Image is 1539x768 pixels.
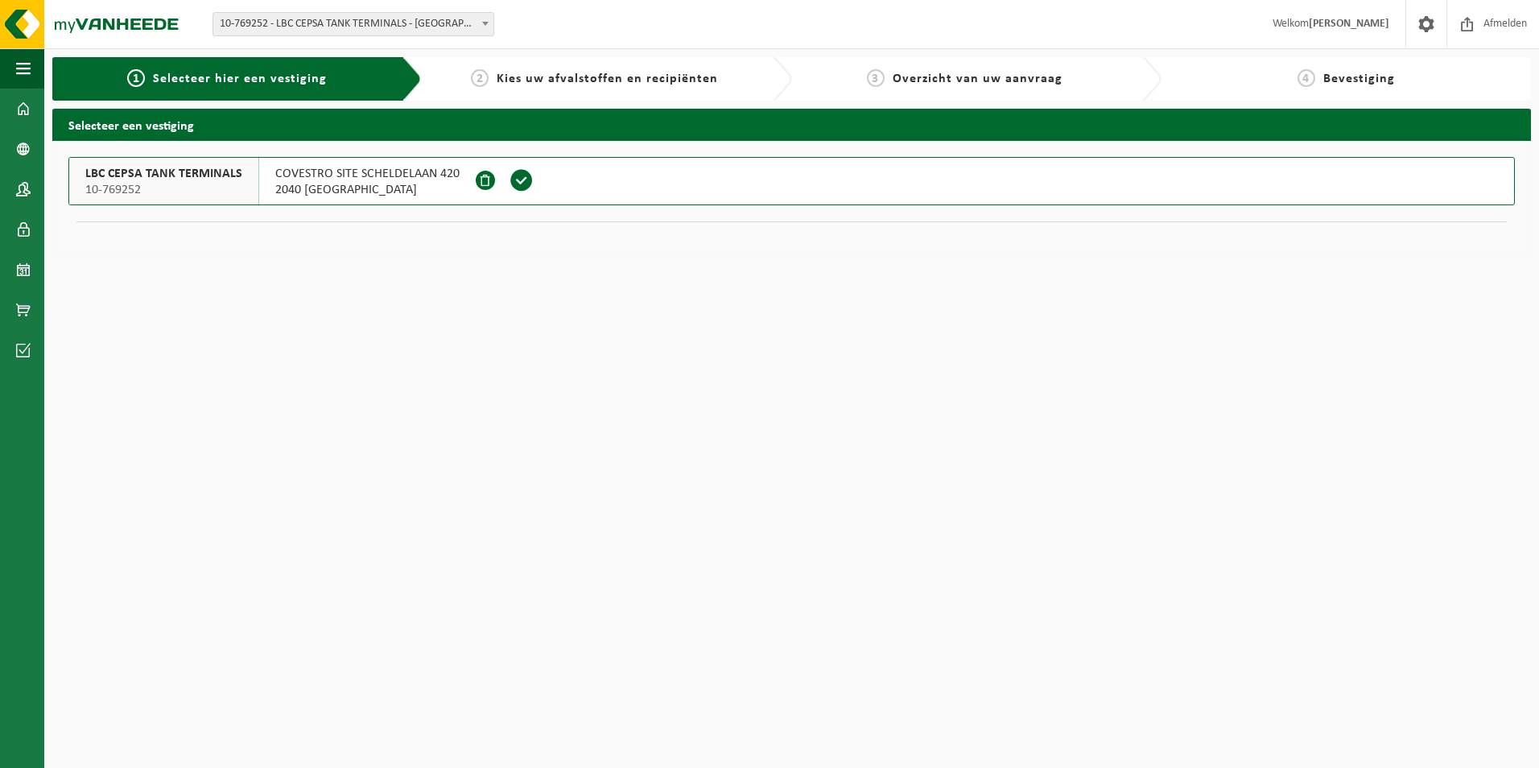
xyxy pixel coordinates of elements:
span: 10-769252 - LBC CEPSA TANK TERMINALS - ANTWERPEN [212,12,494,36]
span: 2040 [GEOGRAPHIC_DATA] [275,182,460,198]
span: Kies uw afvalstoffen en recipiënten [497,72,718,85]
span: Selecteer hier een vestiging [153,72,327,85]
span: 1 [127,69,145,87]
button: LBC CEPSA TANK TERMINALS 10-769252 COVESTRO SITE SCHELDELAAN 4202040 [GEOGRAPHIC_DATA] [68,157,1515,205]
span: LBC CEPSA TANK TERMINALS [85,166,242,182]
h2: Selecteer een vestiging [52,109,1531,140]
iframe: chat widget [8,733,269,768]
span: 3 [867,69,885,87]
span: 2 [471,69,489,87]
span: 4 [1298,69,1315,87]
span: 10-769252 [85,182,242,198]
span: Bevestiging [1323,72,1395,85]
span: Overzicht van uw aanvraag [893,72,1062,85]
span: COVESTRO SITE SCHELDELAAN 420 [275,166,460,182]
span: 10-769252 - LBC CEPSA TANK TERMINALS - ANTWERPEN [213,13,493,35]
strong: [PERSON_NAME] [1309,18,1389,30]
